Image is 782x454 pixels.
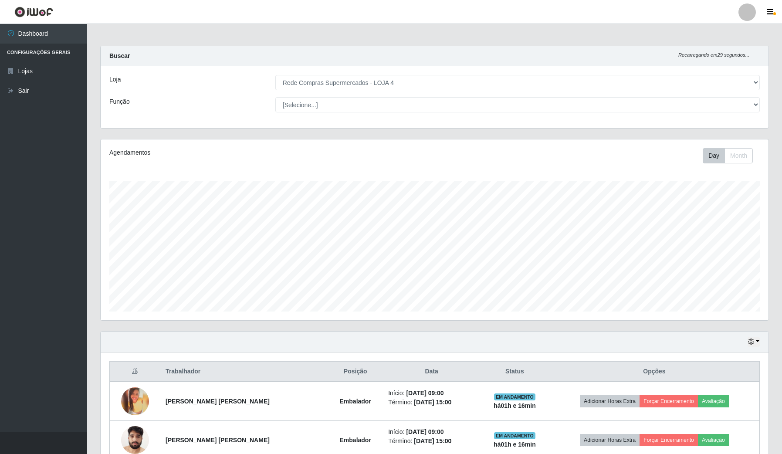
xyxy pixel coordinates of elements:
[109,97,130,106] label: Função
[340,398,371,405] strong: Embalador
[383,362,480,382] th: Data
[580,395,640,407] button: Adicionar Horas Extra
[494,402,536,409] strong: há 01 h e 16 min
[724,148,753,163] button: Month
[414,399,451,406] time: [DATE] 15:00
[698,434,729,446] button: Avaliação
[328,362,383,382] th: Posição
[414,437,451,444] time: [DATE] 15:00
[640,395,698,407] button: Forçar Encerramento
[388,427,475,437] li: Início:
[703,148,753,163] div: First group
[166,437,270,444] strong: [PERSON_NAME] [PERSON_NAME]
[14,7,53,17] img: CoreUI Logo
[580,434,640,446] button: Adicionar Horas Extra
[109,75,121,84] label: Loja
[494,441,536,448] strong: há 01 h e 16 min
[549,362,760,382] th: Opções
[494,432,535,439] span: EM ANDAMENTO
[678,52,749,58] i: Recarregando em 29 segundos...
[388,398,475,407] li: Término:
[121,387,149,415] img: 1675811994359.jpeg
[698,395,729,407] button: Avaliação
[406,428,443,435] time: [DATE] 09:00
[109,148,373,157] div: Agendamentos
[703,148,725,163] button: Day
[640,434,698,446] button: Forçar Encerramento
[160,362,328,382] th: Trabalhador
[494,393,535,400] span: EM ANDAMENTO
[406,390,443,396] time: [DATE] 09:00
[109,52,130,59] strong: Buscar
[388,389,475,398] li: Início:
[340,437,371,444] strong: Embalador
[388,437,475,446] li: Término:
[480,362,549,382] th: Status
[166,398,270,405] strong: [PERSON_NAME] [PERSON_NAME]
[703,148,760,163] div: Toolbar with button groups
